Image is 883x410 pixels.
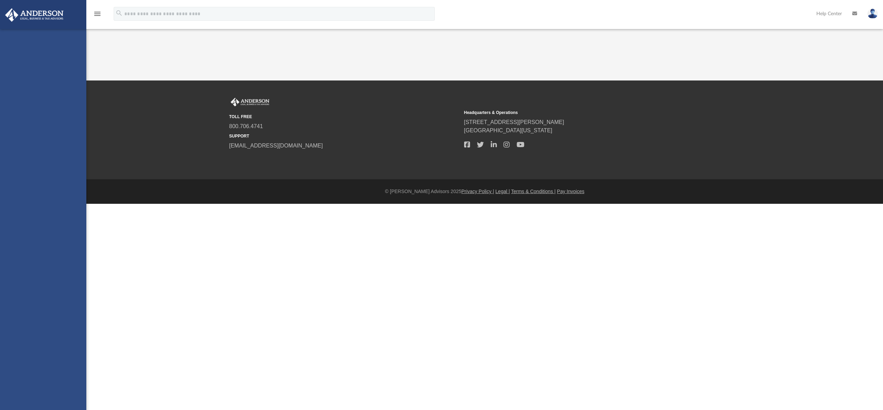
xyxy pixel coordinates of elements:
[229,114,459,120] small: TOLL FREE
[464,109,694,116] small: Headquarters & Operations
[557,189,584,194] a: Pay Invoices
[229,98,271,107] img: Anderson Advisors Platinum Portal
[86,188,883,195] div: © [PERSON_NAME] Advisors 2025
[464,119,564,125] a: [STREET_ADDRESS][PERSON_NAME]
[229,133,459,139] small: SUPPORT
[511,189,556,194] a: Terms & Conditions |
[115,9,123,17] i: search
[867,9,878,19] img: User Pic
[461,189,494,194] a: Privacy Policy |
[229,143,323,149] a: [EMAIL_ADDRESS][DOMAIN_NAME]
[93,13,102,18] a: menu
[93,10,102,18] i: menu
[464,127,553,133] a: [GEOGRAPHIC_DATA][US_STATE]
[3,8,66,22] img: Anderson Advisors Platinum Portal
[496,189,510,194] a: Legal |
[229,123,263,129] a: 800.706.4741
